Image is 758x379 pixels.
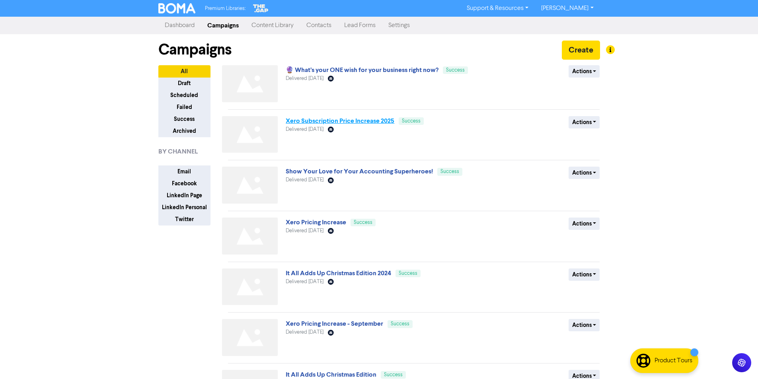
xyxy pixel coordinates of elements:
[286,371,376,379] a: It All Adds Up Christmas Edition
[158,77,210,89] button: Draft
[158,147,198,156] span: BY CHANNEL
[286,127,323,132] span: Delivered [DATE]
[286,117,394,125] a: Xero Subscription Price Increase 2025
[399,271,417,276] span: Success
[201,17,245,33] a: Campaigns
[158,189,210,202] button: LinkedIn Page
[391,321,409,327] span: Success
[158,177,210,190] button: Facebook
[562,41,600,60] button: Create
[222,167,278,204] img: Not found
[446,68,465,73] span: Success
[569,268,600,281] button: Actions
[569,116,600,128] button: Actions
[286,177,323,183] span: Delivered [DATE]
[222,268,278,305] img: Not found
[222,116,278,153] img: Not found
[286,66,438,74] a: 🔮 What’s your ONE wish for your business right now?
[286,76,323,81] span: Delivered [DATE]
[460,2,535,15] a: Support & Resources
[569,319,600,331] button: Actions
[205,6,246,11] span: Premium Libraries:
[158,101,210,113] button: Failed
[158,3,196,14] img: BOMA Logo
[718,341,758,379] iframe: Chat Widget
[300,17,338,33] a: Contacts
[286,218,346,226] a: Xero Pricing Increase
[569,218,600,230] button: Actions
[286,228,323,233] span: Delivered [DATE]
[158,213,210,225] button: Twitter
[338,17,382,33] a: Lead Forms
[382,17,416,33] a: Settings
[158,201,210,214] button: LinkedIn Personal
[354,220,372,225] span: Success
[569,167,600,179] button: Actions
[286,330,323,335] span: Delivered [DATE]
[384,372,403,377] span: Success
[222,218,278,255] img: Not found
[158,165,210,178] button: Email
[286,269,391,277] a: It All Adds Up Christmas Edition 2024
[158,89,210,101] button: Scheduled
[158,113,210,125] button: Success
[402,119,421,124] span: Success
[245,17,300,33] a: Content Library
[286,279,323,284] span: Delivered [DATE]
[535,2,600,15] a: [PERSON_NAME]
[158,125,210,137] button: Archived
[222,319,278,356] img: Not found
[158,17,201,33] a: Dashboard
[286,320,383,328] a: Xero Pricing Increase - September
[158,65,210,78] button: All
[286,167,433,175] a: Show Your Love for Your Accounting Superheroes!
[252,3,269,14] img: The Gap
[569,65,600,78] button: Actions
[440,169,459,174] span: Success
[158,41,232,59] h1: Campaigns
[222,65,278,102] img: Not found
